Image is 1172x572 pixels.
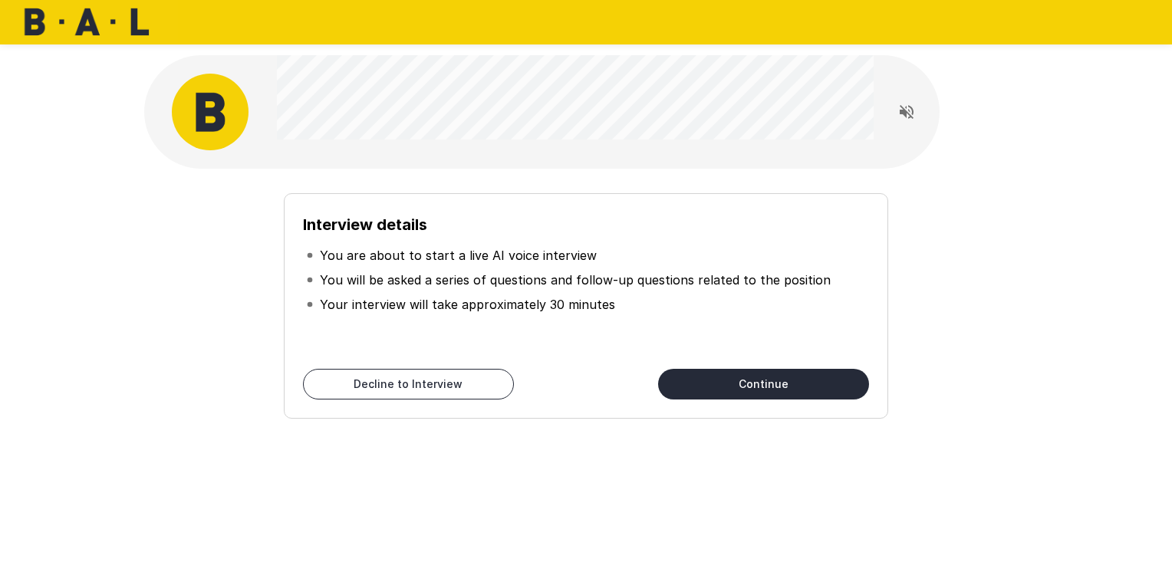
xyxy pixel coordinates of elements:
[891,97,922,127] button: Read questions aloud
[303,369,514,399] button: Decline to Interview
[320,246,597,265] p: You are about to start a live AI voice interview
[172,74,249,150] img: bal_avatar.png
[658,369,869,399] button: Continue
[303,215,427,234] b: Interview details
[320,271,831,289] p: You will be asked a series of questions and follow-up questions related to the position
[320,295,615,314] p: Your interview will take approximately 30 minutes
